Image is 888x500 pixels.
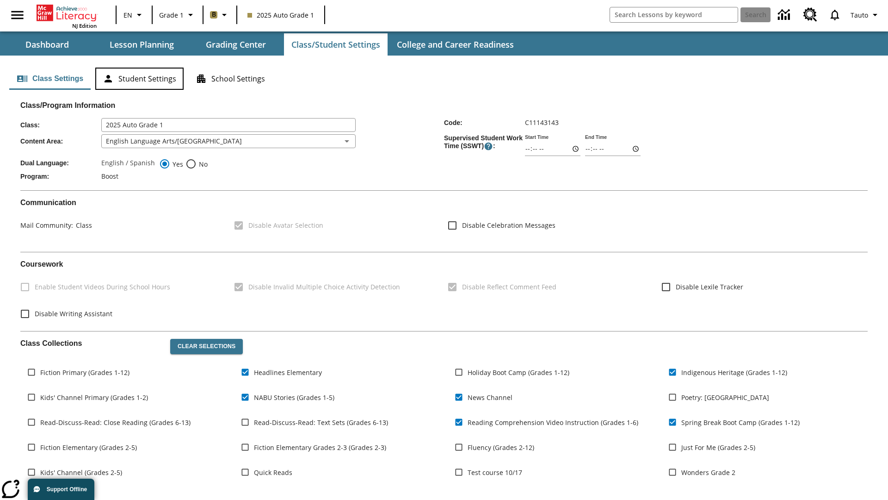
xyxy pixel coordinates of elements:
input: search field [610,7,738,22]
span: Read-Discuss-Read: Close Reading (Grades 6-13) [40,418,191,427]
span: Kids' Channel Primary (Grades 1-2) [40,393,148,402]
div: Class/Program Information [20,110,868,183]
span: Tauto [851,10,868,20]
span: NJ Edition [72,22,97,29]
span: Disable Invalid Multiple Choice Activity Detection [248,282,400,292]
span: Yes [170,159,183,169]
span: Poetry: [GEOGRAPHIC_DATA] [681,393,769,402]
button: Grade: Grade 1, Select a grade [155,6,200,23]
span: Supervised Student Work Time (SSWT) : [444,134,525,151]
button: Class Settings [9,68,91,90]
span: Read-Discuss-Read: Text Sets (Grades 6-13) [254,418,388,427]
span: 2025 Auto Grade 1 [247,10,314,20]
button: College and Career Readiness [389,33,521,56]
span: Fiction Primary (Grades 1-12) [40,368,129,377]
button: Language: EN, Select a language [119,6,149,23]
span: B [212,9,216,20]
span: C11143143 [525,118,559,127]
span: Dual Language : [20,159,101,167]
span: Enable Student Videos During School Hours [35,282,170,292]
div: Coursework [20,260,868,323]
div: English Language Arts/[GEOGRAPHIC_DATA] [101,134,356,148]
span: Grade 1 [159,10,184,20]
a: Data Center [772,2,798,28]
span: Boost [101,172,118,181]
span: Content Area : [20,137,101,145]
button: Open side menu [4,1,31,29]
input: Class [101,118,356,132]
h2: Class Collections [20,339,163,348]
button: Support Offline [28,479,94,500]
h2: Communication [20,198,868,207]
a: Home [37,4,97,22]
span: Indigenous Heritage (Grades 1-12) [681,368,787,377]
div: Class/Student Settings [9,68,879,90]
span: Disable Writing Assistant [35,309,112,319]
span: NABU Stories (Grades 1-5) [254,393,334,402]
a: Notifications [823,3,847,27]
label: English / Spanish [101,158,155,169]
label: End Time [585,134,607,141]
button: Supervised Student Work Time is the timeframe when students can take LevelSet and when lessons ar... [484,142,493,151]
div: Home [37,3,97,29]
h2: Course work [20,260,868,269]
span: Just For Me (Grades 2-5) [681,443,755,452]
span: Support Offline [47,486,87,493]
span: Reading Comprehension Video Instruction (Grades 1-6) [468,418,638,427]
span: Fiction Elementary (Grades 2-5) [40,443,137,452]
span: Test course 10/17 [468,468,522,477]
label: Start Time [525,134,549,141]
span: Quick Reads [254,468,292,477]
span: EN [123,10,132,20]
span: Wonders Grade 2 [681,468,735,477]
span: News Channel [468,393,512,402]
button: School Settings [188,68,272,90]
button: Class/Student Settings [284,33,388,56]
button: Clear Selections [170,339,243,355]
span: Mail Community : [20,221,73,230]
h2: Class/Program Information [20,101,868,110]
span: Fiction Elementary Grades 2-3 (Grades 2-3) [254,443,386,452]
span: Disable Lexile Tracker [676,282,743,292]
button: Student Settings [95,68,184,90]
div: Class Collections [20,331,868,494]
span: Kids' Channel (Grades 2-5) [40,468,122,477]
span: Spring Break Boot Camp (Grades 1-12) [681,418,800,427]
span: Disable Reflect Comment Feed [462,282,556,292]
span: Class [73,221,92,230]
span: Headlines Elementary [254,368,322,377]
button: Boost Class color is light brown. Change class color [206,6,234,23]
a: Resource Center, Will open in new tab [798,2,823,27]
span: Code : [444,119,525,126]
button: Lesson Planning [95,33,188,56]
span: No [197,159,208,169]
button: Profile/Settings [847,6,884,23]
button: Dashboard [1,33,93,56]
button: Grading Center [190,33,282,56]
span: Holiday Boot Camp (Grades 1-12) [468,368,569,377]
div: Communication [20,198,868,244]
span: Disable Celebration Messages [462,220,555,230]
span: Fluency (Grades 2-12) [468,443,534,452]
span: Program : [20,173,101,180]
span: Disable Avatar Selection [248,220,323,230]
span: Class : [20,121,101,129]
